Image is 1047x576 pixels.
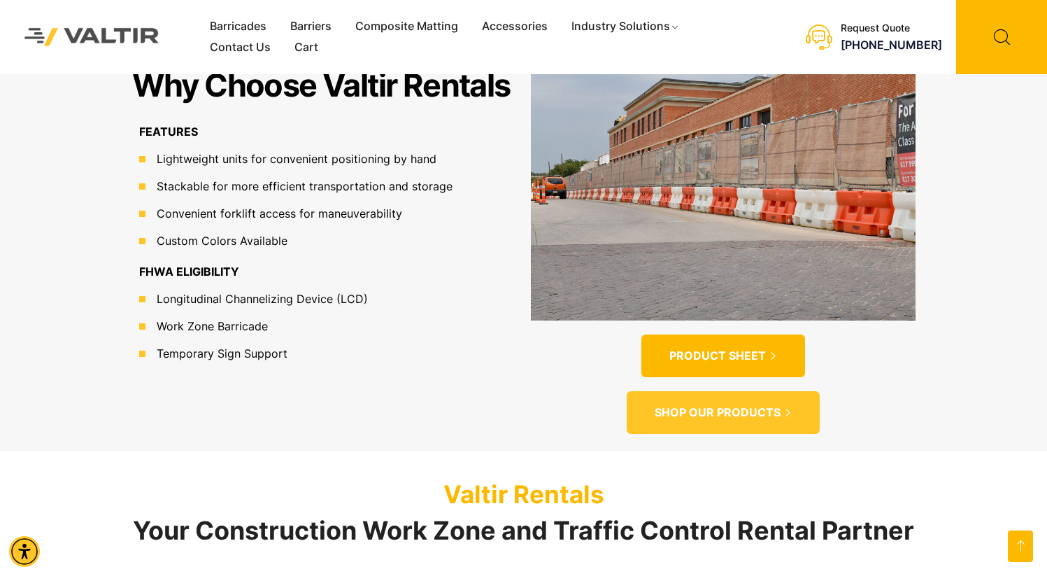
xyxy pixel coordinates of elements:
span: Stackable for more efficient transportation and storage [153,178,453,195]
h2: Your Construction Work Zone and Traffic Control Rental Partner [125,517,923,545]
a: Contact Us [198,37,283,58]
a: Industry Solutions [560,16,692,37]
a: SHOP OUR PRODUCTS [627,391,820,434]
b: FEATURES [139,125,198,139]
span: Work Zone Barricade [153,318,268,335]
h2: Why Choose Valtir Rentals [132,68,511,103]
span: Lightweight units for convenient positioning by hand [153,150,436,167]
a: Cart [283,37,330,58]
a: Barricades [198,16,278,37]
a: Composite Matting [343,16,470,37]
span: SHOP OUR PRODUCTS [655,405,781,420]
a: Accessories [470,16,560,37]
a: Open this option [1008,531,1033,562]
a: call (888) 496-3625 [841,38,942,52]
a: PRODUCT SHEET [641,335,805,377]
div: Request Quote [841,22,942,34]
img: Valtir Rentals [10,14,173,60]
span: Longitudinal Channelizing Device (LCD) [153,290,368,307]
span: Temporary Sign Support [153,345,287,362]
span: Custom Colors Available [153,232,287,249]
div: Accessibility Menu [9,536,40,567]
a: Barriers [278,16,343,37]
p: Valtir Rentals [125,479,923,509]
img: PRODUCT SHEET [531,68,916,321]
b: FHWA ELIGIBILITY [139,265,239,279]
span: PRODUCT SHEET [669,349,766,363]
span: Convenient forklift access for maneuverability [153,205,402,222]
